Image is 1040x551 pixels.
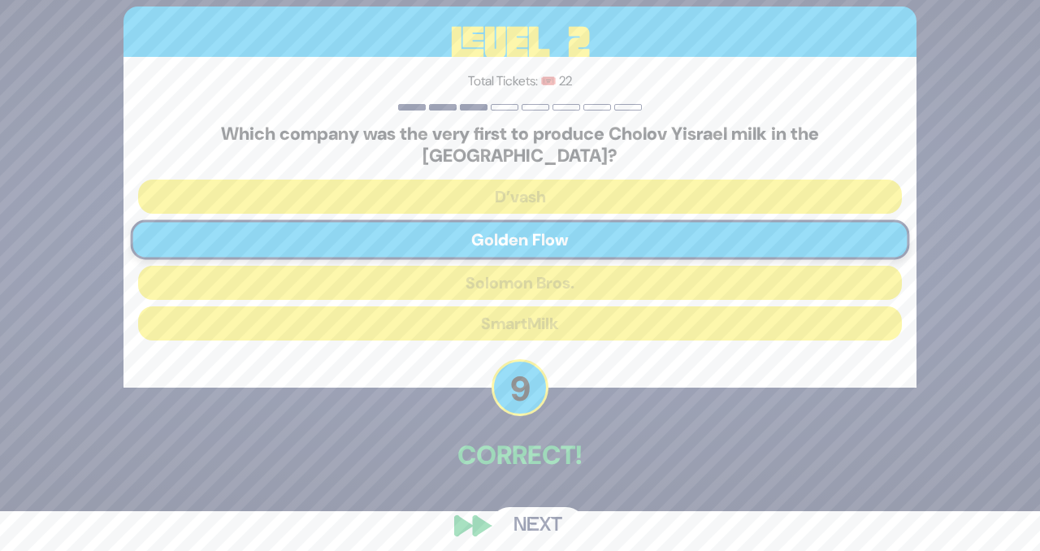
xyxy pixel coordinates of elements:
button: D’vash [138,180,902,214]
p: Correct! [123,436,916,475]
button: SmartMilk [138,306,902,341]
h5: Which company was the very first to produce Cholov Yisrael milk in the [GEOGRAPHIC_DATA]? [138,124,902,167]
button: Next [491,507,585,544]
p: Total Tickets: 🎟️ 22 [138,72,902,91]
p: 9 [492,359,548,416]
button: Golden Flow [131,219,910,259]
h3: Level 2 [123,7,916,80]
button: Solomon Bros. [138,266,902,300]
